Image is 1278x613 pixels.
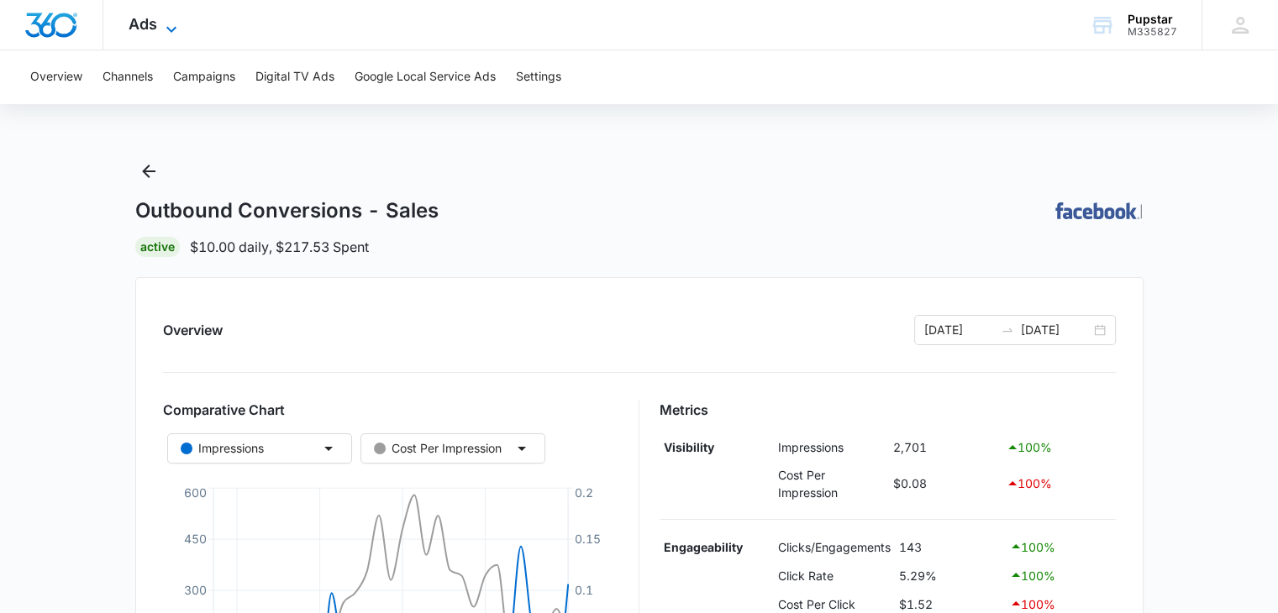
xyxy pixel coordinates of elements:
td: Clicks/Engagements [774,533,895,562]
div: 100 % [1006,437,1112,458]
h3: Comparative Chart [163,400,619,420]
td: 143 [895,533,1005,562]
tspan: 0.2 [575,485,593,500]
h3: Metrics [660,400,1116,420]
p: | [1139,202,1144,220]
button: Impressions [167,433,352,464]
button: Google Local Service Ads [355,50,496,104]
td: 2,701 [889,433,1002,462]
button: Back [135,158,162,185]
div: Impressions [181,439,264,458]
td: $0.08 [889,462,1002,506]
tspan: 300 [183,583,206,597]
button: Digital TV Ads [255,50,334,104]
td: Cost Per Impression [774,462,889,506]
input: End date [1021,321,1091,339]
span: swap-right [1001,323,1014,337]
span: Ads [129,15,157,33]
tspan: 450 [183,532,206,546]
p: $10.00 daily , $217.53 Spent [190,237,369,257]
button: Cost Per Impression [360,433,545,464]
div: 100 % [1006,474,1112,494]
div: Cost Per Impression [374,439,502,458]
tspan: 0.15 [575,532,601,546]
td: Impressions [774,433,889,462]
h1: Outbound Conversions - Sales [135,198,439,223]
button: Channels [103,50,153,104]
div: Active [135,237,180,257]
h2: Overview [163,320,223,340]
strong: Visibility [664,440,714,454]
tspan: 0.1 [575,583,593,597]
td: Click Rate [774,561,895,589]
input: Start date [924,321,994,339]
div: account name [1128,13,1177,26]
span: to [1001,323,1014,337]
button: Overview [30,50,82,104]
button: Settings [516,50,561,104]
img: FACEBOOK [1055,202,1139,219]
td: 5.29% [895,561,1005,589]
div: account id [1128,26,1177,38]
tspan: 600 [183,485,206,500]
button: Campaigns [173,50,235,104]
strong: Engageability [664,540,743,554]
div: 100 % [1009,537,1112,557]
div: 100 % [1009,565,1112,585]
